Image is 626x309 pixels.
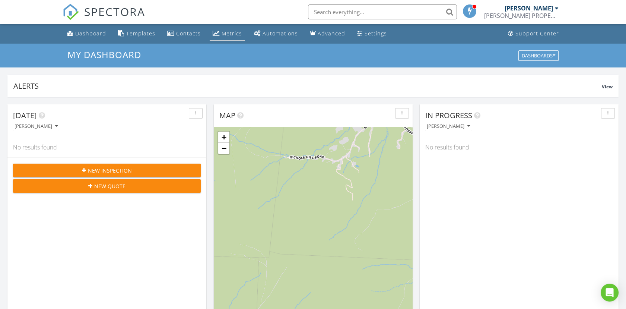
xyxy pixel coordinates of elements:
[251,27,301,41] a: Automations (Basic)
[115,27,158,41] a: Templates
[505,27,562,41] a: Support Center
[94,182,125,190] span: New Quote
[210,27,245,41] a: Metrics
[505,4,553,12] div: [PERSON_NAME]
[222,30,242,37] div: Metrics
[13,81,602,91] div: Alerts
[64,27,109,41] a: Dashboard
[425,122,471,132] button: [PERSON_NAME]
[522,53,555,58] div: Dashboards
[88,167,132,174] span: New Inspection
[601,284,619,302] div: Open Intercom Messenger
[218,143,229,154] a: Zoom out
[354,27,390,41] a: Settings
[518,50,559,61] button: Dashboards
[63,10,145,26] a: SPECTORA
[13,179,201,193] button: New Quote
[515,30,559,37] div: Support Center
[15,124,58,129] div: [PERSON_NAME]
[176,30,201,37] div: Contacts
[63,4,79,20] img: The Best Home Inspection Software - Spectora
[365,30,387,37] div: Settings
[75,30,106,37] div: Dashboard
[307,27,348,41] a: Advanced
[425,110,472,120] span: In Progress
[318,30,345,37] div: Advanced
[427,124,470,129] div: [PERSON_NAME]
[219,110,235,120] span: Map
[164,27,204,41] a: Contacts
[218,132,229,143] a: Zoom in
[84,4,145,19] span: SPECTORA
[308,4,457,19] input: Search everything...
[126,30,155,37] div: Templates
[420,137,619,157] div: No results found
[602,83,613,90] span: View
[13,110,37,120] span: [DATE]
[13,164,201,177] button: New Inspection
[7,137,206,157] div: No results found
[484,12,559,19] div: LARKIN PROPERTY INSPECTION AND MANAGEMENT, LLC
[13,122,59,132] button: [PERSON_NAME]
[263,30,298,37] div: Automations
[67,48,141,61] span: My Dashboard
